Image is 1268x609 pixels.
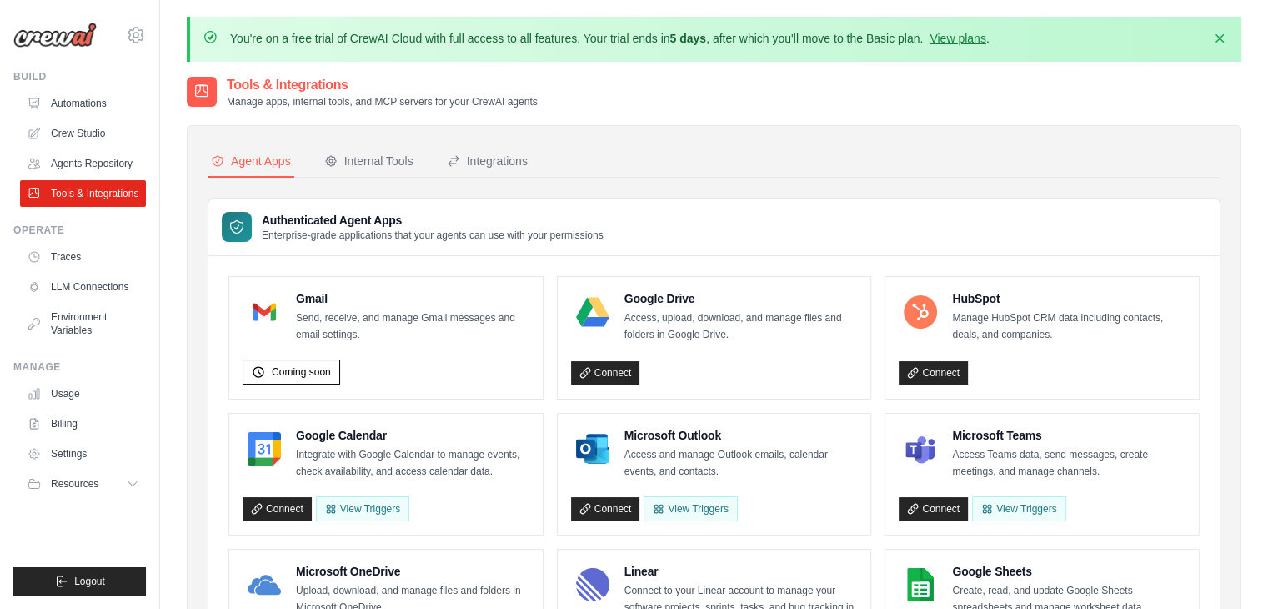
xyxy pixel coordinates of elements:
[243,497,312,521] a: Connect
[20,244,146,270] a: Traces
[227,75,538,95] h2: Tools & Integrations
[20,90,146,117] a: Automations
[20,471,146,497] button: Resources
[624,563,858,580] h4: Linear
[296,563,529,580] h4: Microsoft OneDrive
[20,150,146,177] a: Agents Repository
[576,432,609,466] img: Microsoft Outlook Logo
[576,568,609,601] img: Linear Logo
[248,295,281,329] img: Gmail Logo
[644,496,737,521] : View Triggers
[262,229,604,242] p: Enterprise-grade applications that your agents can use with your permissions
[20,180,146,207] a: Tools & Integrations
[20,440,146,467] a: Settings
[972,496,1065,521] : View Triggers
[272,365,331,379] span: Coming soon
[13,224,146,237] div: Operate
[296,447,529,480] p: Integrate with Google Calendar to manage events, check availability, and access calendar data.
[624,310,858,343] p: Access, upload, download, and manage files and folders in Google Drive.
[20,274,146,300] a: LLM Connections
[952,290,1185,307] h4: HubSpot
[952,310,1185,343] p: Manage HubSpot CRM data including contacts, deals, and companies.
[296,290,529,307] h4: Gmail
[321,146,417,178] button: Internal Tools
[930,32,985,45] a: View plans
[13,23,97,48] img: Logo
[227,95,538,108] p: Manage apps, internal tools, and MCP servers for your CrewAI agents
[208,146,294,178] button: Agent Apps
[447,153,528,169] div: Integrations
[669,32,706,45] strong: 5 days
[624,447,858,480] p: Access and manage Outlook emails, calendar events, and contacts.
[51,477,98,491] span: Resources
[13,567,146,596] button: Logout
[904,432,937,466] img: Microsoft Teams Logo
[20,120,146,147] a: Crew Studio
[952,427,1185,444] h4: Microsoft Teams
[262,212,604,229] h3: Authenticated Agent Apps
[296,310,529,343] p: Send, receive, and manage Gmail messages and email settings.
[904,295,937,329] img: HubSpot Logo
[324,153,413,169] div: Internal Tools
[296,427,529,444] h4: Google Calendar
[571,497,640,521] a: Connect
[74,575,105,588] span: Logout
[899,497,968,521] a: Connect
[624,290,858,307] h4: Google Drive
[13,360,146,374] div: Manage
[904,568,937,601] img: Google Sheets Logo
[899,361,968,385] a: Connect
[444,146,531,178] button: Integrations
[952,447,1185,480] p: Access Teams data, send messages, create meetings, and manage channels.
[248,432,281,466] img: Google Calendar Logo
[230,30,990,47] p: You're on a free trial of CrewAI Cloud with full access to all features. Your trial ends in , aft...
[20,304,146,344] a: Environment Variables
[571,361,640,385] a: Connect
[576,295,609,329] img: Google Drive Logo
[952,563,1185,580] h4: Google Sheets
[624,427,858,444] h4: Microsoft Outlook
[20,380,146,407] a: Usage
[20,410,146,437] a: Billing
[13,70,146,83] div: Build
[248,568,281,601] img: Microsoft OneDrive Logo
[316,496,409,521] button: View Triggers
[211,153,291,169] div: Agent Apps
